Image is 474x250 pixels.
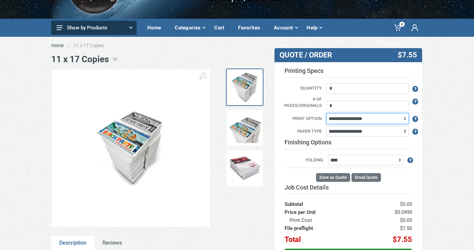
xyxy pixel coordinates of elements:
th: Subtotal [285,194,363,208]
a: Tabloid [226,109,264,147]
button: Show by Products [51,21,137,35]
img: Tabloid [228,111,262,145]
div: Categories [170,21,210,35]
a: Home [51,42,64,49]
button: Save as Quote [316,173,350,182]
img: Flyers [228,152,262,185]
h3: Job Cost Details [285,184,412,191]
h1: 11 x 17 Copies [51,54,109,65]
h3: Finishing Options [285,139,412,149]
li: 11 x 17 Copies [74,42,114,49]
a: 0 [390,19,407,37]
label: Print Option [280,115,325,123]
label: Folding [285,157,327,164]
h3: Printing Specs [285,67,412,78]
div: Help [302,21,326,35]
th: Price per Unit [285,208,363,216]
th: Total [285,232,363,244]
a: Flyers [226,150,264,187]
div: Favorites [233,21,269,35]
span: $7.50 [400,225,412,231]
a: Copies [226,69,264,106]
div: Cart [210,21,233,35]
img: Copies [89,106,173,190]
div: Home [143,21,170,35]
span: $7.55 [398,51,417,59]
a: Home [143,19,170,37]
h3: QUOTE / ORDER [280,51,368,59]
a: Cart [210,19,233,37]
button: Email Quote [351,173,381,182]
label: # of pages/originals [280,96,325,110]
span: $0.05 [400,217,412,223]
th: File preflight [285,224,363,232]
nav: breadcrumb [51,42,423,49]
th: Print Cost [285,216,363,224]
label: Paper Type [280,128,325,135]
span: 0 [399,22,405,27]
span: $0.05 [400,201,412,207]
span: $0.0490 [395,209,412,215]
a: Favorites [233,19,269,37]
label: Quantity [280,85,325,92]
div: Account [269,21,302,35]
img: Copies [228,71,262,104]
span: $7.55 [393,235,412,244]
